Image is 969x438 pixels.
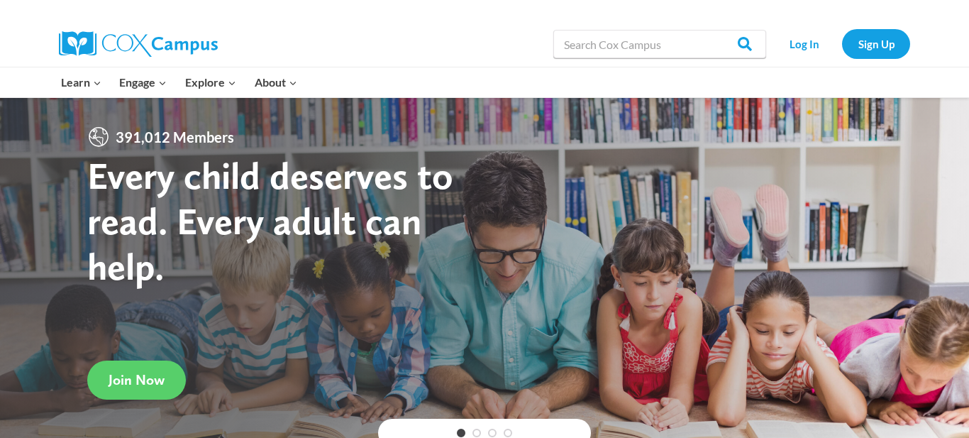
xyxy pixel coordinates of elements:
a: 4 [504,429,512,437]
a: 3 [488,429,497,437]
a: 2 [472,429,481,437]
span: Join Now [109,371,165,388]
a: 1 [457,429,465,437]
nav: Secondary Navigation [773,29,910,58]
span: Engage [119,73,167,92]
strong: Every child deserves to read. Every adult can help. [87,153,453,288]
a: Sign Up [842,29,910,58]
span: Learn [61,73,101,92]
img: Cox Campus [59,31,218,57]
span: 391,012 Members [110,126,240,148]
span: Explore [185,73,236,92]
a: Join Now [87,361,186,400]
span: About [255,73,297,92]
a: Log In [773,29,835,58]
nav: Primary Navigation [52,67,306,97]
input: Search Cox Campus [553,30,766,58]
